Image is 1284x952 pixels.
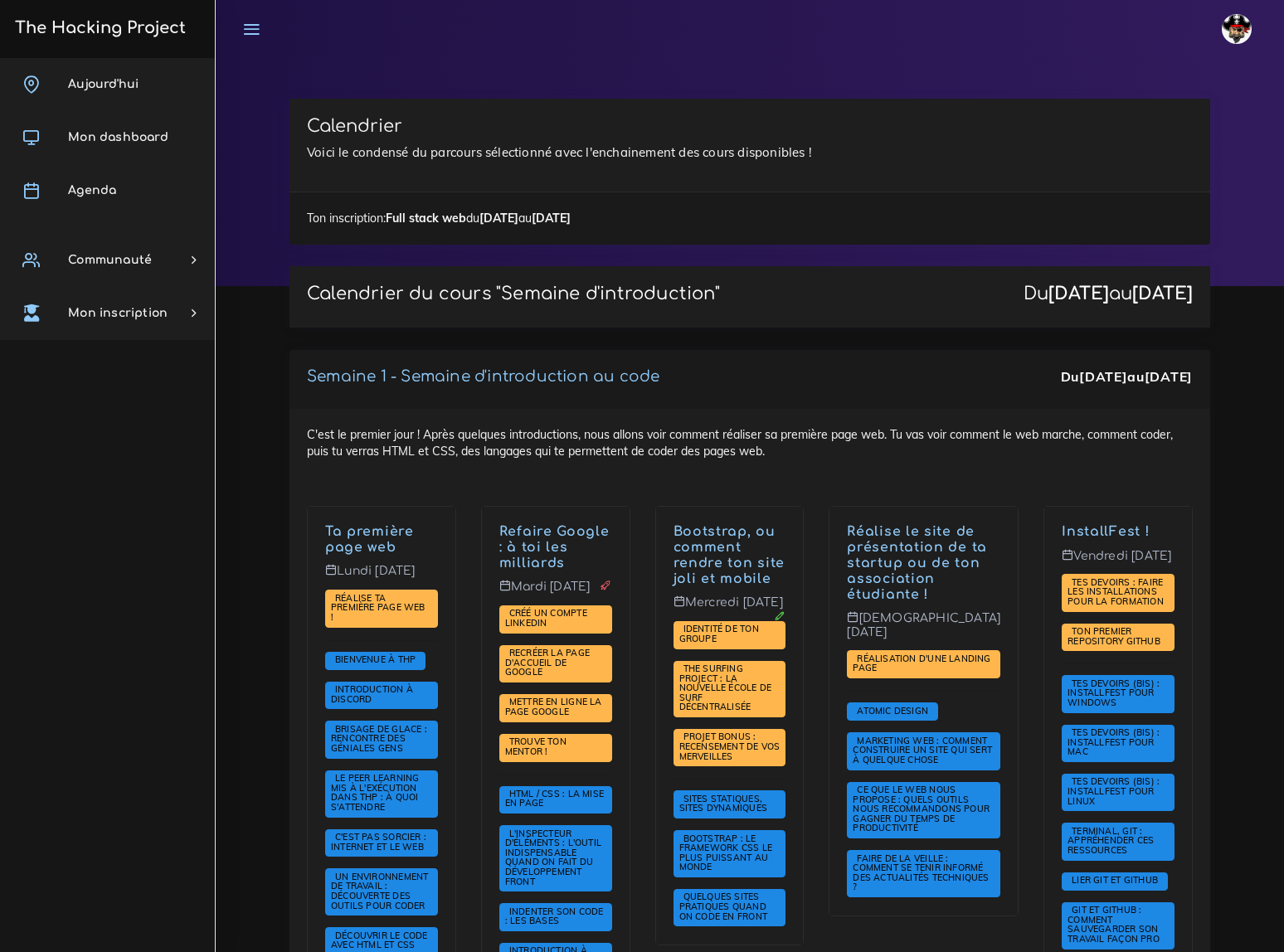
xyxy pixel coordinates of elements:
[499,825,612,891] span: Tu en as peut être déjà entendu parler : l'inspecteur d'éléments permet d'analyser chaque recoin ...
[1062,823,1175,860] span: Nous allons t'expliquer comment appréhender ces puissants outils.
[331,724,427,755] a: Brisage de glace : rencontre des géniales gens
[331,831,428,852] span: C'est pas sorcier : internet et le web
[1068,626,1165,648] a: Ton premier repository GitHub
[68,131,168,143] span: Mon dashboard
[499,734,612,762] span: Nous allons te demander de trouver la personne qui va t'aider à faire la formation dans les meill...
[325,524,414,555] a: Ta première page web
[847,702,938,721] span: Tu vas voir comment penser composants quand tu fais des pages web.
[679,793,771,814] span: Sites statiques, sites dynamiques
[505,906,604,927] span: Indenter son code : les bases
[331,772,419,813] span: Le Peer learning mis à l'exécution dans THP : à quoi s'attendre
[1068,904,1164,945] span: Git et GitHub : comment sauvegarder son travail façon pro
[331,930,428,952] a: Découvrir le code avec HTML et CSS
[505,696,602,717] span: Mettre en ligne la page Google
[331,653,420,665] span: Bienvenue à THP
[505,608,587,629] a: Créé un compte LinkedIn
[499,580,612,606] p: Mardi [DATE]
[1068,576,1168,607] span: Tes devoirs : faire les installations pour la formation
[853,784,990,834] a: Ce que le web nous propose : quels outils nous recommandons pour gagner du temps de productivité
[1068,775,1160,806] span: Tes devoirs (bis) : Installfest pour Linux
[532,211,571,226] strong: [DATE]
[853,653,990,674] span: Réalisation d'une landing page
[1145,368,1193,385] strong: [DATE]
[68,254,152,266] span: Communauté
[505,736,567,757] span: Trouve ton mentor !
[853,852,989,893] span: Faire de la veille : comment se tenir informé des actualités techniques ?
[505,906,604,928] a: Indenter son code : les bases
[331,684,413,706] a: Introduction à Discord
[1068,727,1160,758] a: Tes devoirs (bis) : Installfest pour MAC
[674,830,786,877] span: Tu vas voir comment faire marcher Bootstrap, le framework CSS le plus populaire au monde qui te p...
[853,705,932,716] a: Atomic Design
[674,524,786,586] p: Après avoir vu comment faire ses première pages, nous allons te montrer Bootstrap, un puissant fr...
[1062,624,1175,652] span: Pour ce projet, nous allons te proposer d'utiliser ton nouveau terminal afin de faire marcher Git...
[505,789,604,810] a: HTML / CSS : la mise en page
[1068,875,1162,886] a: Lier Git et Github
[847,524,1000,602] p: Et voilà ! Nous te donnerons les astuces marketing pour bien savoir vendre un concept ou une idée...
[679,891,771,922] a: Quelques sites pratiques quand on code en front
[331,592,426,623] span: Réalise ta première page web !
[1062,675,1175,712] span: Nous allons te montrer comment mettre en place WSL 2 sur ton ordinateur Windows 10. Ne le fait pa...
[674,621,786,649] span: Nous allons te demander d'imaginer l'univers autour de ton groupe de travail.
[479,211,518,226] strong: [DATE]
[307,368,659,385] a: Semaine 1 - Semaine d'introduction au code
[505,607,587,629] span: Créé un compte LinkedIn
[499,524,612,571] p: C'est l'heure de ton premier véritable projet ! Tu vas recréer la très célèbre page d'accueil de ...
[331,872,430,912] a: Un environnement de travail : découverte des outils pour coder
[505,828,601,887] a: L'inspecteur d'éléments : l'outil indispensable quand on fait du développement front
[847,782,1000,839] span: La première fois que j'ai découvert Zapier, ma vie a changé. Dans cette ressource, nous allons te...
[331,723,427,754] span: Brisage de glace : rencontre des géniales gens
[1061,367,1193,386] div: Du au
[505,697,602,718] a: Mettre en ligne la page Google
[847,650,1000,678] span: Le projet de toute une semaine ! Tu vas réaliser la page de présentation d'une organisation de to...
[679,663,772,713] a: The Surfing Project : la nouvelle école de surf décentralisée
[499,605,612,634] span: Dans ce projet, tu vas mettre en place un compte LinkedIn et le préparer pour ta future vie.
[325,652,426,670] span: Salut à toi et bienvenue à The Hacking Project. Que tu sois avec nous pour 3 semaines, 12 semaine...
[774,610,785,622] i: Corrections cette journée là
[1062,725,1175,762] span: Il est temps de faire toutes les installations nécéssaire au bon déroulement de ta formation chez...
[325,564,438,590] p: Lundi [DATE]
[1068,678,1160,709] a: Tes devoirs (bis) : Installfest pour Windows
[847,524,987,601] a: Réalise le site de présentation de ta startup ou de ton association étudiante !
[1068,776,1160,807] a: Tes devoirs (bis) : Installfest pour Linux
[10,19,186,37] h3: The Hacking Project
[674,729,786,766] span: Ce projet vise à souder la communauté en faisant profiter au plus grand nombre de vos projets.
[674,661,786,718] span: Tu vas devoir refaire la page d'accueil de The Surfing Project, une école de code décentralisée. ...
[1062,872,1168,891] span: Faire un lien sécurisé de Git et Github avec la création et l&#39;utilisation d&#39;une clé SSH. ...
[679,731,781,762] a: PROJET BONUS : recensement de vos merveilles
[68,184,116,197] span: Agenda
[289,192,1210,244] div: Ton inscription: du au
[68,78,139,90] span: Aujourd'hui
[1062,774,1175,811] span: Il est temps de faire toutes les installations nécéssaire au bon déroulement de ta formation chez...
[325,770,438,818] span: Nous verrons comment survivre avec notre pédagogie révolutionnaire
[1222,14,1252,44] img: avatar
[1132,284,1193,304] strong: [DATE]
[68,307,168,319] span: Mon inscription
[1048,284,1109,304] strong: [DATE]
[325,524,438,556] p: C'est le premier jour ! Après quelques introductions, nous allons voir comment réaliser sa premiè...
[679,623,759,644] span: Identité de ton groupe
[674,595,786,622] p: Mercredi [DATE]
[331,773,419,814] a: Le Peer learning mis à l'exécution dans THP : à quoi s'attendre
[853,735,992,765] span: Marketing web : comment construire un site qui sert à quelque chose
[325,829,438,857] span: Nous allons voir ensemble comment internet marche, et comment fonctionne une page web quand tu cl...
[505,648,590,678] a: Recréer la page d'accueil de Google
[1024,284,1193,304] div: Du au
[499,694,612,722] span: Utilise tout ce que tu as vu jusqu'à présent pour faire profiter à la terre entière de ton super ...
[325,682,438,710] span: Pour cette session, nous allons utiliser Discord, un puissant outil de gestion de communauté. Nou...
[331,832,428,853] a: C'est pas sorcier : internet et le web
[679,833,772,873] a: Bootstrap : le framework CSS le plus puissant au monde
[600,580,611,591] i: Projet à rendre ce jour-là
[1062,524,1175,540] p: Journée InstallFest - Git & Github
[853,736,992,766] a: Marketing web : comment construire un site qui sert à quelque chose
[331,683,413,705] span: Introduction à Discord
[674,889,786,926] span: Pour avoir des sites jolis, ce n'est pas que du bon sens et du feeling. Il suffit d'utiliser quel...
[1068,726,1160,757] span: Tes devoirs (bis) : Installfest pour MAC
[1062,574,1175,611] span: Nous allons te donner des devoirs pour le weekend : faire en sorte que ton ordinateur soit prêt p...
[679,794,771,815] a: Sites statiques, sites dynamiques
[325,868,438,916] span: Comment faire pour coder son premier programme ? Nous allons te montrer les outils pour pouvoir f...
[325,590,438,627] span: Dans ce projet, nous te demanderons de coder ta première page web. Ce sera l'occasion d'appliquer...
